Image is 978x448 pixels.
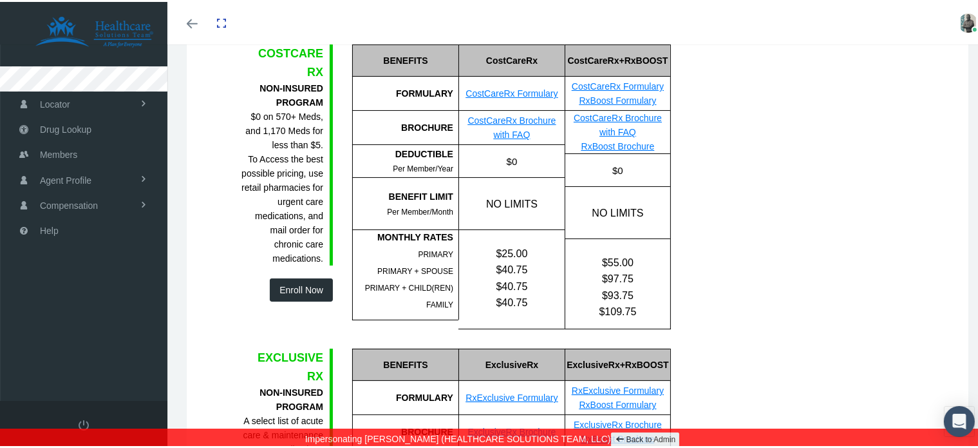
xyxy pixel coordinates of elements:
a: CostCareRx Brochure with FAQ [468,113,556,138]
div: MONTHLY RATES [353,228,453,242]
span: Help [40,217,59,241]
div: BENEFIT LIMIT [353,188,453,202]
div: BENEFITS [352,43,458,75]
div: CostCareRx [458,43,565,75]
div: Impersonating [PERSON_NAME] (HEALTHCARE SOLUTIONS TEAM, LLC) [10,427,978,448]
div: $25.00 [459,244,565,260]
div: DEDUCTIBLE [353,145,453,159]
a: CostCareRx Brochure with FAQ [574,111,662,135]
img: HEALTHCARE SOLUTIONS TEAM, LLC [17,14,171,46]
a: Back to Admin [611,431,680,445]
a: ExclusiveRx Brochure [574,418,662,428]
span: PRIMARY + CHILD(REN) [365,282,453,291]
div: $97.75 [565,269,670,285]
div: COSTCARE RX [240,43,323,79]
span: Agent Profile [40,166,91,191]
div: $93.75 [565,286,670,302]
div: Open Intercom Messenger [944,404,975,435]
div: $40.75 [459,293,565,309]
div: FORMULARY [352,75,458,109]
b: NON-INSURED PROGRAM [259,385,323,410]
span: Compensation [40,191,98,216]
div: $0 [458,143,565,175]
a: RxExclusive Formulary [465,391,558,401]
div: FORMULARY [352,379,458,413]
div: BROCHURE [352,413,458,447]
span: Drug Lookup [40,115,91,140]
div: $40.75 [459,277,565,293]
span: Members [40,141,77,165]
div: $55.00 [565,253,670,269]
div: $109.75 [565,302,670,318]
button: Enroll Now [270,277,333,300]
b: NON-INSURED PROGRAM [259,81,323,106]
span: PRIMARY + SPOUSE [377,265,453,274]
div: ExclusiveRx [458,347,565,379]
div: $0 on 570+ Meds, and 1,170 Meds for less than $5. To Access the best possible pricing, use retail... [240,79,323,264]
div: NO LIMITS [458,176,565,228]
div: BENEFITS [352,347,458,379]
a: RxBoost Formulary [579,398,657,408]
span: Per Member/Month [387,206,453,215]
div: $40.75 [459,260,565,276]
a: RxBoost Formulary [579,93,657,104]
div: ExclusiveRx+RxBOOST [565,347,670,379]
a: CostCareRx Formulary [465,86,558,97]
span: FAMILY [426,298,453,307]
div: NO LIMITS [565,185,670,237]
div: $0 [565,152,670,184]
span: Locator [40,90,70,115]
a: CostCareRx Formulary [572,79,664,90]
a: ExclusiveRx Brochure [468,425,556,435]
div: CostCareRx+RxBOOST [565,43,670,75]
span: PRIMARY [418,248,453,257]
span: Per Member/Year [393,162,453,171]
a: RxExclusive Formulary [572,384,664,394]
img: S_Profile_Picture_768.jpg [959,12,978,31]
div: EXCLUSIVE RX [240,347,323,384]
div: BROCHURE [352,109,458,143]
a: RxBoost Brochure [581,139,655,150]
